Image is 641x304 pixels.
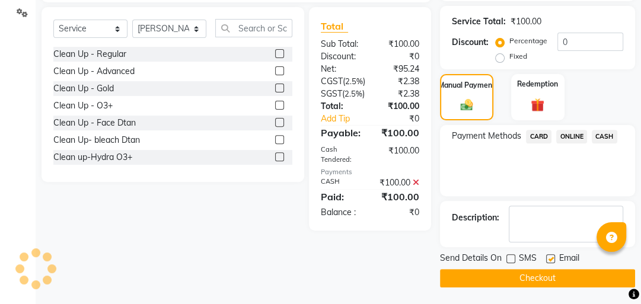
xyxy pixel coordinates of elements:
[380,113,429,125] div: ₹0
[370,63,428,75] div: ₹95.24
[53,48,126,60] div: Clean Up - Regular
[312,113,380,125] a: Add Tip
[509,36,547,46] label: Percentage
[345,76,363,86] span: 2.5%
[312,63,370,75] div: Net:
[312,177,370,189] div: CASH
[312,50,370,63] div: Discount:
[312,38,370,50] div: Sub Total:
[215,19,292,37] input: Search or Scan
[526,130,551,143] span: CARD
[452,212,499,224] div: Description:
[312,190,370,204] div: Paid:
[559,252,579,267] span: Email
[312,88,374,100] div: ( )
[370,100,428,113] div: ₹100.00
[321,167,419,177] div: Payments
[527,97,548,113] img: _gift.svg
[452,15,506,28] div: Service Total:
[53,117,136,129] div: Clean Up - Face Dtan
[452,130,521,142] span: Payment Methods
[53,65,135,78] div: Clean Up - Advanced
[438,80,495,91] label: Manual Payment
[53,82,114,95] div: Clean Up - Gold
[53,100,113,112] div: Clean Up - O3+
[592,130,617,143] span: CASH
[312,126,370,140] div: Payable:
[440,252,502,267] span: Send Details On
[321,88,342,99] span: SGST
[370,177,428,189] div: ₹100.00
[370,126,428,140] div: ₹100.00
[519,252,537,267] span: SMS
[370,206,428,219] div: ₹0
[370,190,428,204] div: ₹100.00
[556,130,587,143] span: ONLINE
[312,75,374,88] div: ( )
[312,145,370,165] div: Cash Tendered:
[374,88,428,100] div: ₹2.38
[53,151,132,164] div: Clean up-Hydra O3+
[53,134,140,146] div: Clean Up- bleach Dtan
[457,98,477,112] img: _cash.svg
[321,76,343,87] span: CGST
[370,38,428,50] div: ₹100.00
[370,50,428,63] div: ₹0
[509,51,527,62] label: Fixed
[312,206,370,219] div: Balance :
[511,15,541,28] div: ₹100.00
[517,79,558,89] label: Redemption
[440,269,635,287] button: Checkout
[370,145,428,165] div: ₹100.00
[452,36,489,49] div: Discount:
[321,20,348,33] span: Total
[312,100,370,113] div: Total:
[345,89,362,98] span: 2.5%
[374,75,428,88] div: ₹2.38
